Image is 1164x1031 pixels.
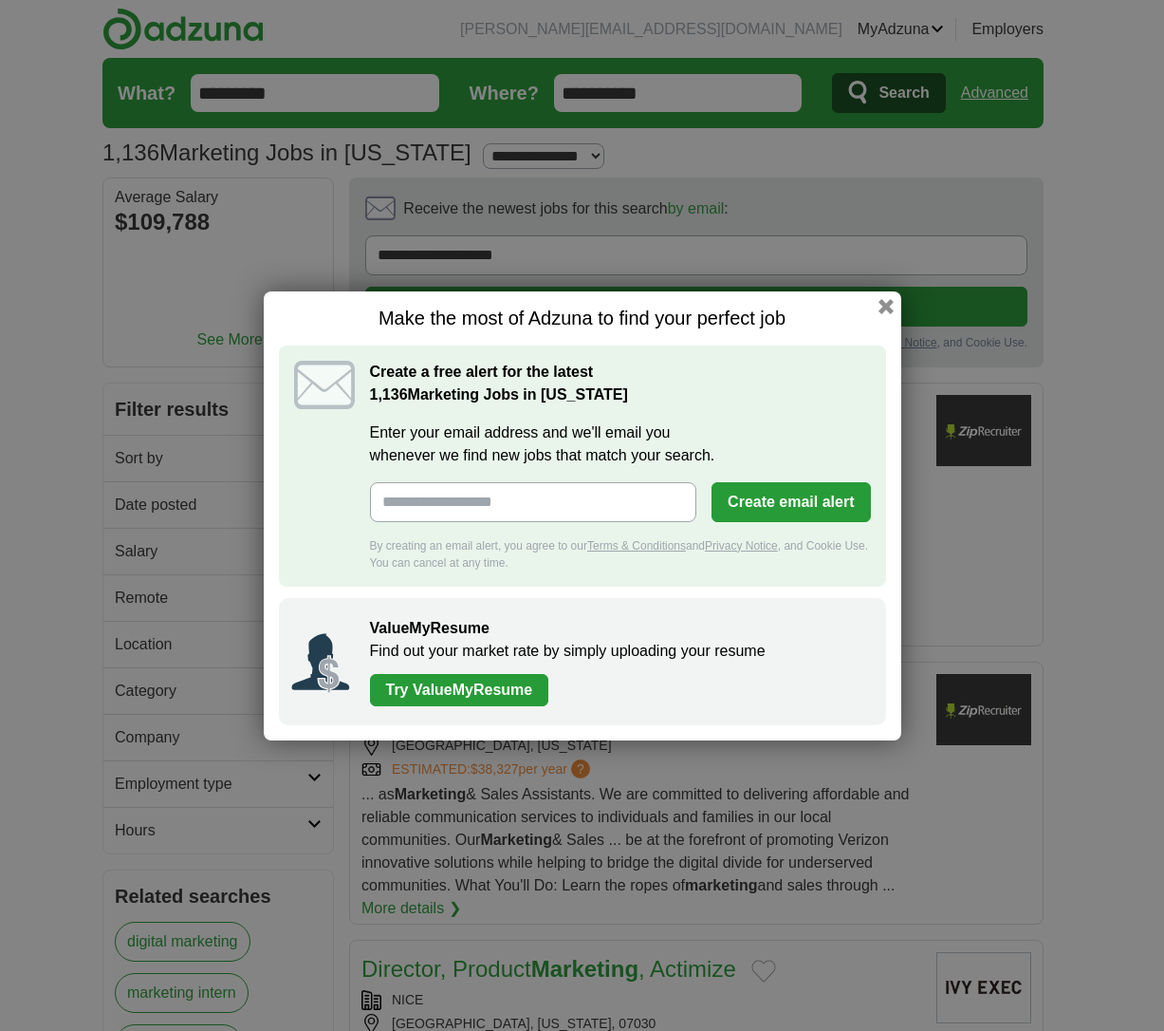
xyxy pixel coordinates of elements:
[370,617,867,640] h2: ValueMyResume
[370,422,871,467] label: Enter your email address and we'll email you whenever we find new jobs that match your search.
[370,384,408,406] span: 1,136
[711,482,870,522] button: Create email alert
[370,537,871,572] div: By creating an email alert, you agree to our and , and Cookie Use. You can cancel at any time.
[279,307,886,330] h1: Make the most of Adzuna to find your perfect job
[294,361,355,409] img: icon_email.svg
[705,539,778,553] a: Privacy Notice
[370,674,549,706] a: Try ValueMyResume
[370,361,871,406] h2: Create a free alert for the latest
[587,539,686,553] a: Terms & Conditions
[370,386,628,403] strong: Marketing Jobs in [US_STATE]
[370,640,867,663] p: Find out your market rate by simply uploading your resume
